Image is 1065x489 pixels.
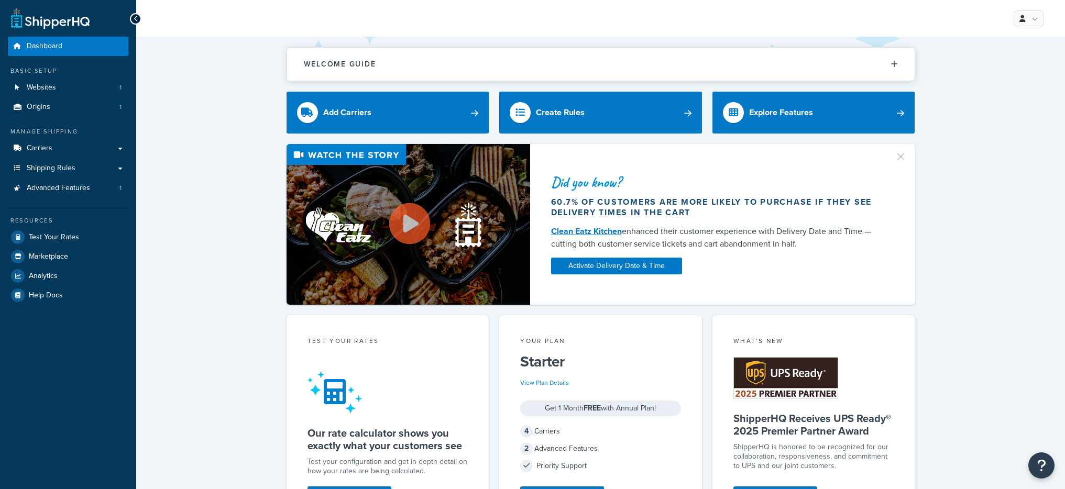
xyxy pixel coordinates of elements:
[287,92,489,134] a: Add Carriers
[304,60,376,68] h2: Welcome Guide
[520,353,681,370] h5: Starter
[520,442,533,455] span: 2
[8,286,128,305] a: Help Docs
[8,216,128,225] div: Resources
[119,103,122,112] span: 1
[733,442,894,471] p: ShipperHQ is honored to be recognized for our collaboration, responsiveness, and commitment to UP...
[551,197,882,218] div: 60.7% of customers are more likely to purchase if they see delivery times in the cart
[8,97,128,117] a: Origins1
[27,144,52,153] span: Carriers
[27,103,50,112] span: Origins
[27,83,56,92] span: Websites
[29,272,58,281] span: Analytics
[27,164,75,173] span: Shipping Rules
[520,336,681,348] div: Your Plan
[323,105,371,120] div: Add Carriers
[29,233,79,242] span: Test Your Rates
[8,266,128,285] a: Analytics
[551,225,882,250] div: enhanced their customer experience with Delivery Date and Time — cutting both customer service ti...
[8,139,128,158] a: Carriers
[8,37,128,56] a: Dashboard
[287,144,530,305] img: Video thumbnail
[8,97,128,117] li: Origins
[8,159,128,178] a: Shipping Rules
[27,184,90,193] span: Advanced Features
[1028,452,1055,479] button: Open Resource Center
[520,401,681,416] div: Get 1 Month with Annual Plan!
[8,179,128,198] a: Advanced Features1
[749,105,813,120] div: Explore Features
[584,403,601,414] strong: FREE
[551,175,882,190] div: Did you know?
[8,228,128,247] a: Test Your Rates
[551,225,622,237] a: Clean Eatz Kitchen
[8,127,128,136] div: Manage Shipping
[287,48,915,81] button: Welcome Guide
[119,83,122,92] span: 1
[536,105,585,120] div: Create Rules
[712,92,915,134] a: Explore Features
[520,424,681,439] div: Carriers
[308,336,468,348] div: Test your rates
[520,425,533,438] span: 4
[551,258,682,274] a: Activate Delivery Date & Time
[308,457,468,476] div: Test your configuration and get in-depth detail on how your rates are being calculated.
[733,412,894,437] h5: ShipperHQ Receives UPS Ready® 2025 Premier Partner Award
[119,184,122,193] span: 1
[29,291,63,300] span: Help Docs
[733,336,894,348] div: What's New
[308,427,468,452] h5: Our rate calculator shows you exactly what your customers see
[29,252,68,261] span: Marketplace
[27,42,62,51] span: Dashboard
[8,66,128,75] div: Basic Setup
[8,78,128,97] li: Websites
[520,459,681,473] div: Priority Support
[8,78,128,97] a: Websites1
[8,179,128,198] li: Advanced Features
[8,247,128,266] a: Marketplace
[499,92,702,134] a: Create Rules
[520,378,569,387] a: View Plan Details
[520,441,681,456] div: Advanced Features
